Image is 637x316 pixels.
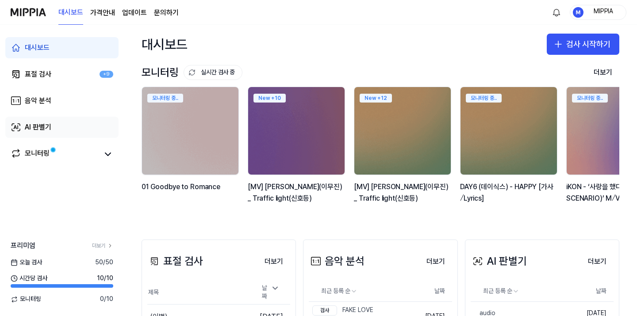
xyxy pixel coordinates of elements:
div: 대시보드 [25,42,50,53]
img: 알림 [551,7,562,18]
div: 날짜 [258,281,283,304]
a: 업데이트 [122,8,147,18]
div: DAY6 (데이식스) - HAPPY [가사⧸Lyrics] [460,181,559,204]
div: 모니터링 [25,148,50,160]
a: New +12backgroundIamge[MV] [PERSON_NAME](이무진) _ Traffic light(신호등) [354,87,453,213]
div: [MV] [PERSON_NAME](이무진) _ Traffic light(신호등) [248,181,347,204]
div: 표절 검사 [147,253,203,270]
a: 더보기 [581,252,614,270]
span: 모니터링 [11,295,41,304]
a: 더보기 [257,252,290,270]
th: 날짜 [562,281,614,302]
a: 더보기 [92,242,113,250]
a: New +10backgroundIamge[MV] [PERSON_NAME](이무진) _ Traffic light(신호등) [248,87,347,213]
button: 더보기 [587,64,619,81]
img: backgroundIamge [142,87,238,175]
span: 프리미엄 [11,240,35,251]
button: 더보기 [257,253,290,270]
img: backgroundIamge [248,87,345,175]
th: 제목 [147,281,251,305]
div: 표절 검사 [25,69,51,80]
button: profileMIPPIA [570,5,626,20]
div: New + 12 [360,94,392,103]
a: 대시보드 [5,37,119,58]
div: AI 판별기 [25,122,51,133]
a: 모니터링 중..backgroundIamgeDAY6 (데이식스) - HAPPY [가사⧸Lyrics] [460,87,559,213]
a: 대시보드 [58,0,83,25]
div: AI 판별기 [471,253,527,270]
a: 표절 검사+9 [5,64,119,85]
div: MIPPIA [586,7,621,17]
button: 더보기 [419,253,452,270]
span: 시간당 검사 [11,274,47,283]
img: backgroundIamge [354,87,451,175]
a: 모니터링 [11,148,99,160]
div: 모니터링 중.. [466,94,502,103]
div: 음악 분석 [25,95,51,106]
div: 모니터링 중.. [147,94,183,103]
img: profile [573,7,583,18]
a: 문의하기 [154,8,179,18]
span: 50 / 50 [95,258,113,267]
div: 01 Goodbye to Romance [142,181,241,204]
span: 오늘 검사 [11,258,42,267]
button: 가격안내 [90,8,115,18]
div: 모니터링 중.. [572,94,608,103]
div: 검사 [312,305,337,316]
div: New + 10 [253,94,286,103]
div: +9 [100,71,113,78]
div: 모니터링 [142,64,242,81]
div: 음악 분석 [309,253,365,270]
a: 더보기 [419,252,452,270]
div: [MV] [PERSON_NAME](이무진) _ Traffic light(신호등) [354,181,453,204]
span: 10 / 10 [97,274,113,283]
button: 더보기 [581,253,614,270]
span: 0 / 10 [100,295,113,304]
a: AI 판별기 [5,117,119,138]
button: 검사 시작하기 [547,34,619,55]
a: 음악 분석 [5,90,119,111]
div: 대시보드 [142,34,188,55]
img: backgroundIamge [460,87,557,175]
div: FAKE LOVE [312,305,373,316]
th: 날짜 [418,281,452,302]
a: 모니터링 중..backgroundIamge01 Goodbye to Romance [142,87,241,213]
button: 실시간 검사 중 [184,65,242,80]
